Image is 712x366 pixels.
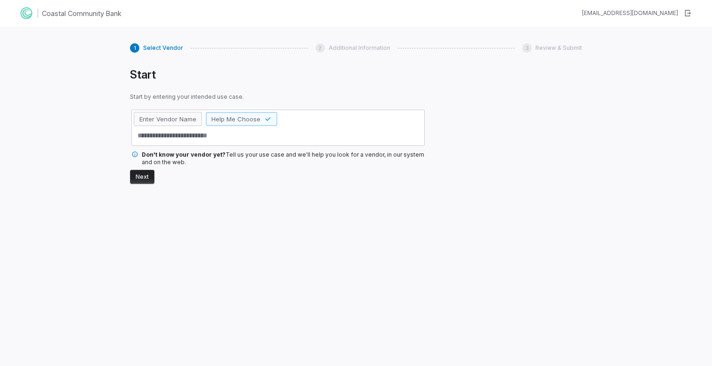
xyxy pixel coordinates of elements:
[130,43,139,53] div: 1
[316,43,325,53] div: 2
[139,115,196,123] span: Enter Vendor Name
[329,44,390,52] span: Additional Information
[582,9,678,17] div: [EMAIL_ADDRESS][DOMAIN_NAME]
[42,8,121,18] h1: Coastal Community Bank
[535,44,582,52] span: Review & Submit
[206,112,277,126] button: Help Me Choose
[19,6,34,21] img: Clerk Logo
[130,170,154,184] button: Next
[522,43,532,53] div: 3
[143,44,183,52] span: Select Vendor
[142,151,226,158] span: Don't know your vendor yet?
[130,68,426,82] h1: Start
[130,93,426,101] span: Start by entering your intended use case.
[142,151,424,166] span: Tell us your use case and we'll help you look for a vendor, in our system and on the web.
[211,115,260,123] span: Help Me Choose
[134,112,202,126] button: Enter Vendor Name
